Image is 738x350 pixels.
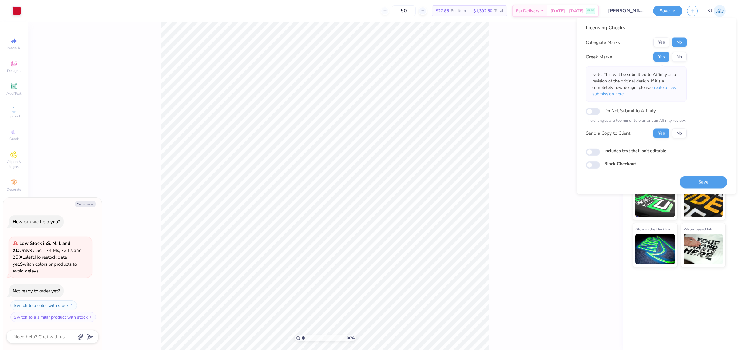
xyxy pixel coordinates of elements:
[635,186,675,217] img: Neon Ink
[604,107,656,115] label: Do Not Submit to Affinity
[653,6,682,16] button: Save
[653,128,669,138] button: Yes
[10,300,77,310] button: Switch to a color with stock
[3,159,25,169] span: Clipart & logos
[6,187,21,192] span: Decorate
[672,52,687,62] button: No
[586,24,687,31] div: Licensing Checks
[473,8,492,14] span: $1,392.50
[653,38,669,47] button: Yes
[684,234,723,264] img: Water based Ink
[451,8,466,14] span: Per Item
[586,39,620,46] div: Collegiate Marks
[672,38,687,47] button: No
[714,5,726,17] img: Kendra Jingco
[494,8,503,14] span: Total
[70,304,73,307] img: Switch to a color with stock
[684,186,723,217] img: Metallic & Glitter Ink
[587,9,594,13] span: FREE
[680,176,727,188] button: Save
[586,118,687,124] p: The changes are too minor to warrant an Affinity review.
[708,7,712,14] span: KJ
[603,5,649,17] input: Untitled Design
[586,130,630,137] div: Send a Copy to Client
[345,335,355,341] span: 100 %
[75,201,96,207] button: Collapse
[684,226,712,232] span: Water based Ink
[8,114,20,119] span: Upload
[10,312,96,322] button: Switch to a similar product with stock
[672,128,687,138] button: No
[635,226,670,232] span: Glow in the Dark Ink
[7,46,21,50] span: Image AI
[586,53,612,60] div: Greek Marks
[392,5,416,16] input: – –
[550,8,584,14] span: [DATE] - [DATE]
[635,234,675,264] img: Glow in the Dark Ink
[7,68,21,73] span: Designs
[13,254,67,267] span: No restock date yet.
[516,8,539,14] span: Est. Delivery
[13,219,60,225] div: How can we help you?
[436,8,449,14] span: $27.85
[9,137,19,141] span: Greek
[604,147,666,154] label: Includes text that isn't editable
[13,288,60,294] div: Not ready to order yet?
[604,160,636,167] label: Block Checkout
[592,71,680,97] p: Note: This will be submitted to Affinity as a revision of the original design. If it's a complete...
[89,315,93,319] img: Switch to a similar product with stock
[6,91,21,96] span: Add Text
[13,240,82,274] span: Only 97 Ss, 174 Ms, 73 Ls and 25 XLs left. Switch colors or products to avoid delays.
[13,240,70,253] strong: Low Stock in S, M, L and XL :
[708,5,726,17] a: KJ
[653,52,669,62] button: Yes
